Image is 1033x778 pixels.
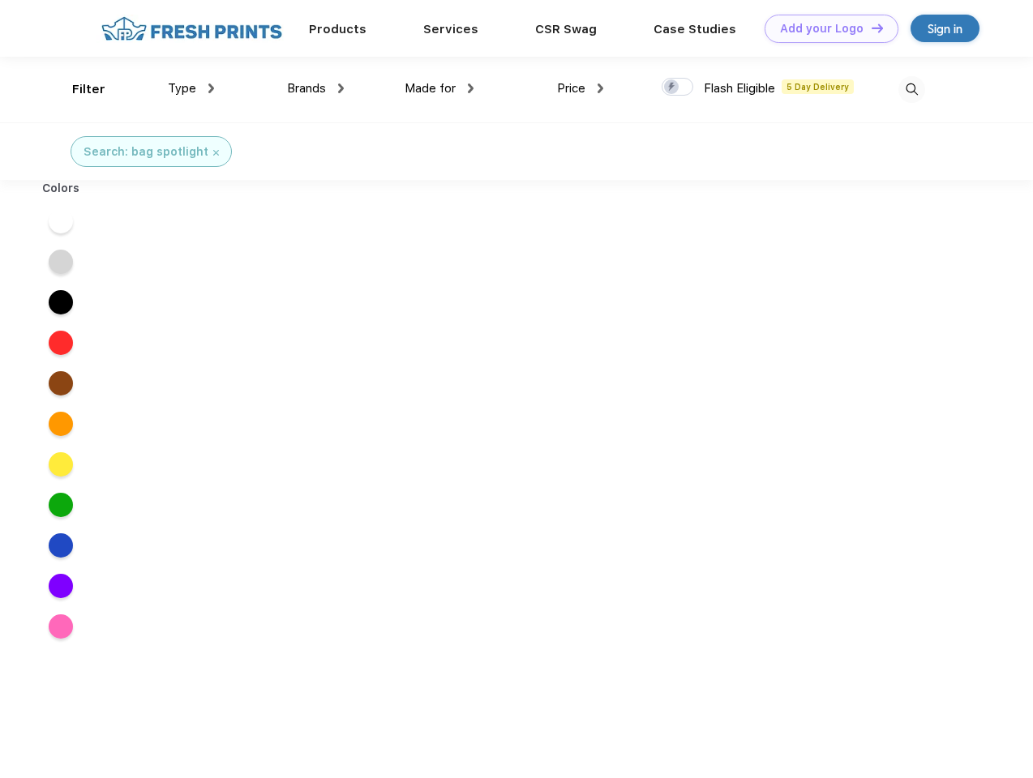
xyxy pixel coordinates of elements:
[704,81,775,96] span: Flash Eligible
[168,81,196,96] span: Type
[72,80,105,99] div: Filter
[84,143,208,160] div: Search: bag spotlight
[598,83,603,93] img: dropdown.png
[780,22,864,36] div: Add your Logo
[96,15,287,43] img: fo%20logo%202.webp
[405,81,456,96] span: Made for
[872,24,883,32] img: DT
[557,81,585,96] span: Price
[309,22,366,36] a: Products
[928,19,962,38] div: Sign in
[911,15,979,42] a: Sign in
[208,83,214,93] img: dropdown.png
[338,83,344,93] img: dropdown.png
[30,180,92,197] div: Colors
[213,150,219,156] img: filter_cancel.svg
[468,83,474,93] img: dropdown.png
[287,81,326,96] span: Brands
[782,79,854,94] span: 5 Day Delivery
[898,76,925,103] img: desktop_search.svg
